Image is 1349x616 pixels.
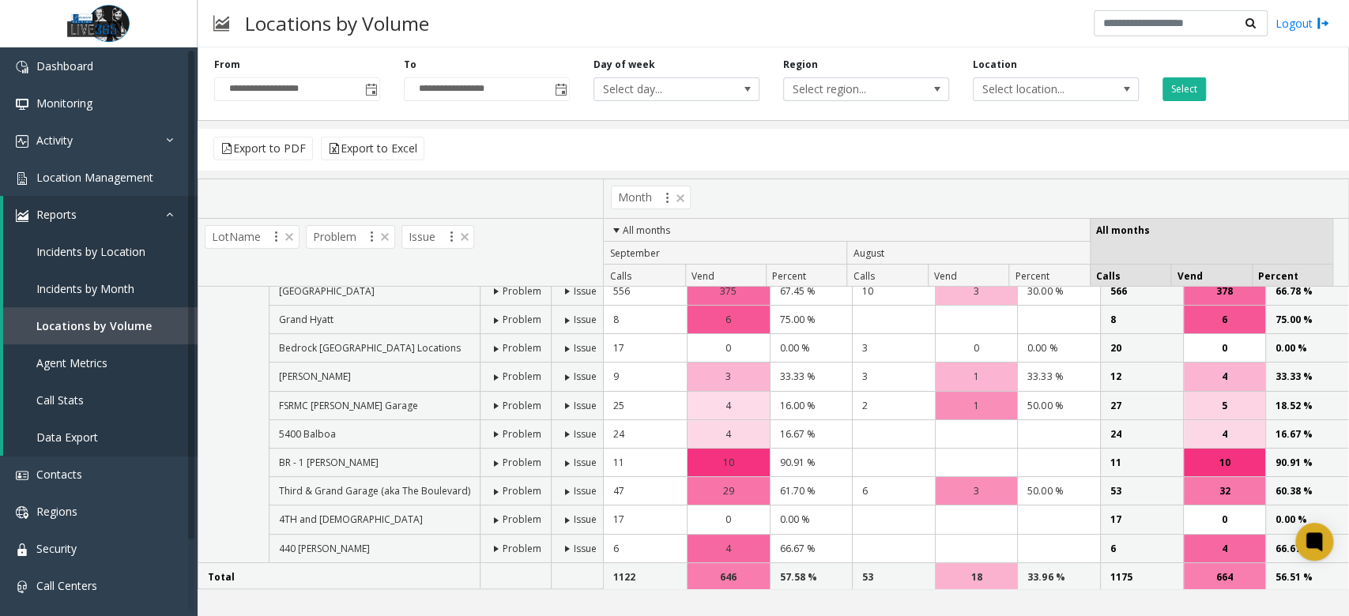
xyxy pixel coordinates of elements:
td: 0.00 % [1265,505,1348,534]
button: Export to Excel [321,137,424,160]
span: Incidents by Month [36,281,134,296]
td: 50.00 % [1017,392,1100,420]
span: Issue [574,313,597,326]
th: All months [1090,219,1332,265]
h3: Locations by Volume [237,4,437,43]
span: Locations by Volume [36,318,152,333]
img: 'icon' [16,98,28,111]
th: Calls [604,265,684,287]
span: 3 [974,483,979,498]
span: 10 [723,455,734,470]
span: Select location... [974,78,1105,100]
span: 0 [725,340,731,355]
span: 5400 Balboa [279,427,336,441]
label: Day of week [593,58,655,72]
td: 6 [852,477,935,505]
span: 440 [PERSON_NAME] [279,542,370,555]
span: Third & Grand Garage (aka The Boulevard) [279,484,470,498]
span: Issue [574,370,597,383]
span: Problem [503,427,541,441]
span: Problem [503,484,541,498]
span: 646 [720,569,737,584]
th: August [846,242,1089,265]
span: Total [208,570,235,584]
span: Select day... [594,78,725,100]
span: Call Stats [36,393,84,408]
td: 10 [852,277,935,306]
td: 90.91 % [1265,449,1348,477]
span: Issue [574,542,597,555]
span: 6 [1222,312,1227,327]
td: 66.67 % [1265,535,1348,563]
span: BR - 1 [PERSON_NAME] [279,456,379,469]
span: Issue [401,225,474,249]
td: 0.00 % [1017,334,1100,362]
span: LotName [205,225,300,249]
th: September [604,242,846,265]
td: 50.00 % [1017,477,1100,505]
img: 'icon' [16,172,28,185]
td: 24 [1100,420,1183,449]
span: 5 [1222,398,1227,413]
span: Problem [503,542,541,555]
td: 53 [852,563,935,591]
button: Select [1162,77,1206,101]
img: logout [1317,15,1329,32]
th: Percent [766,265,846,287]
td: 61.70 % [770,477,853,505]
td: 566 [1100,277,1183,306]
span: 3 [974,284,979,299]
th: Vend [1170,265,1251,287]
span: 1 [974,398,979,413]
img: 'icon' [16,209,28,222]
td: 1175 [1100,563,1183,591]
th: Calls [846,265,927,287]
td: 0.00 % [770,334,853,362]
td: 66.67 % [770,535,853,563]
td: 9 [604,362,687,391]
img: 'icon' [16,580,28,593]
td: 75.00 % [1265,306,1348,334]
a: Call Stats [3,381,198,419]
th: Vend [928,265,1008,287]
td: 18.52 % [1265,392,1348,420]
td: 6 [1100,535,1183,563]
span: Data Export [36,430,98,445]
span: Problem [503,341,541,355]
span: Problem [503,370,541,383]
td: 17 [604,334,687,362]
img: 'icon' [16,506,28,519]
td: 0.00 % [770,505,853,534]
a: Logout [1276,15,1329,32]
a: Reports [3,196,198,233]
td: 33.33 % [1017,362,1100,391]
span: 0 [725,512,731,527]
td: 3 [852,334,935,362]
span: 4 [725,426,731,441]
span: Issue [574,284,597,298]
a: Incidents by Location [3,233,198,270]
span: 3 [725,369,731,384]
span: Problem [503,456,541,469]
a: Data Export [3,419,198,456]
td: 0.00 % [1265,334,1348,362]
span: 1 [974,369,979,384]
td: 33.33 % [770,362,853,391]
label: To [404,58,416,72]
span: 664 [1216,569,1233,584]
span: Month [611,186,691,209]
span: Problem [503,284,541,298]
button: Export to PDF [213,137,313,160]
span: FSRMC [PERSON_NAME] Garage [279,399,418,412]
td: 12 [1100,362,1183,391]
td: 67.45 % [770,277,853,306]
span: 4 [725,541,731,556]
td: 3 [852,362,935,391]
td: 47 [604,477,687,505]
span: Issue [574,341,597,355]
img: 'icon' [16,469,28,482]
span: 4 [1222,369,1227,384]
label: Region [783,58,818,72]
td: 53 [1100,477,1183,505]
td: 8 [604,306,687,334]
